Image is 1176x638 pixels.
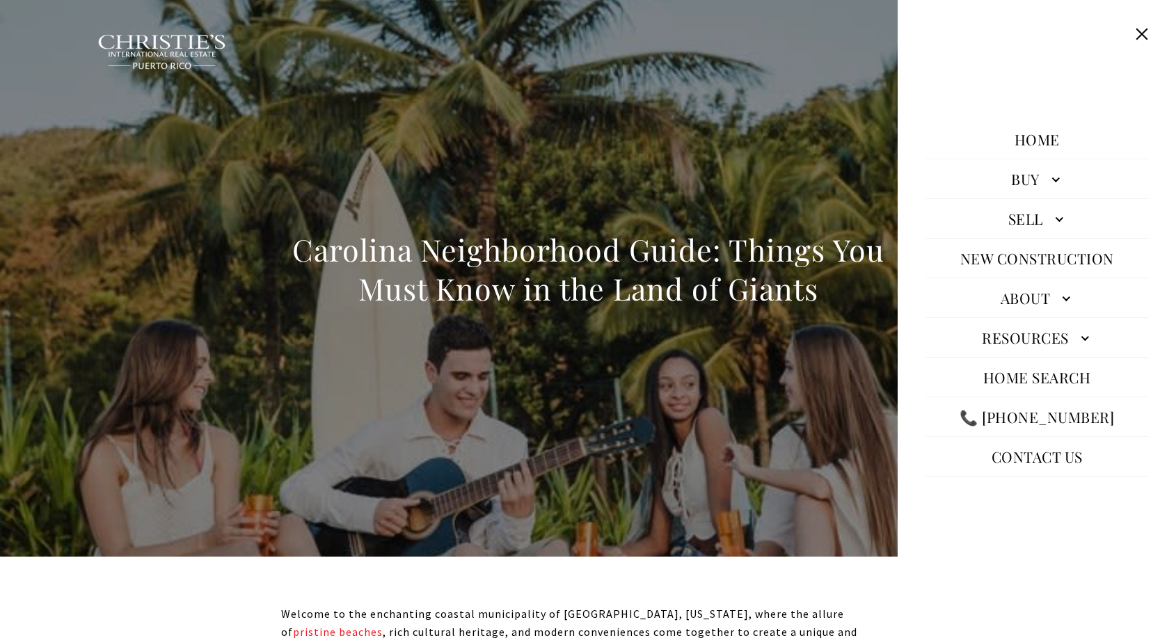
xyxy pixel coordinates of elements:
[281,230,895,308] h1: Carolina Neighborhood Guide: Things You Must Know in the Land of Giants
[953,400,1121,433] a: 📞 [PHONE_NUMBER]
[976,360,1098,394] a: Home Search
[1008,122,1067,156] a: Home
[953,241,1121,275] a: New Construction
[985,440,1090,473] a: Contact Us
[925,202,1148,235] a: Sell
[925,321,1148,354] a: Resources
[97,34,227,70] img: Christie's International Real Estate black text logo
[925,162,1148,196] a: Buy
[925,281,1148,314] a: About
